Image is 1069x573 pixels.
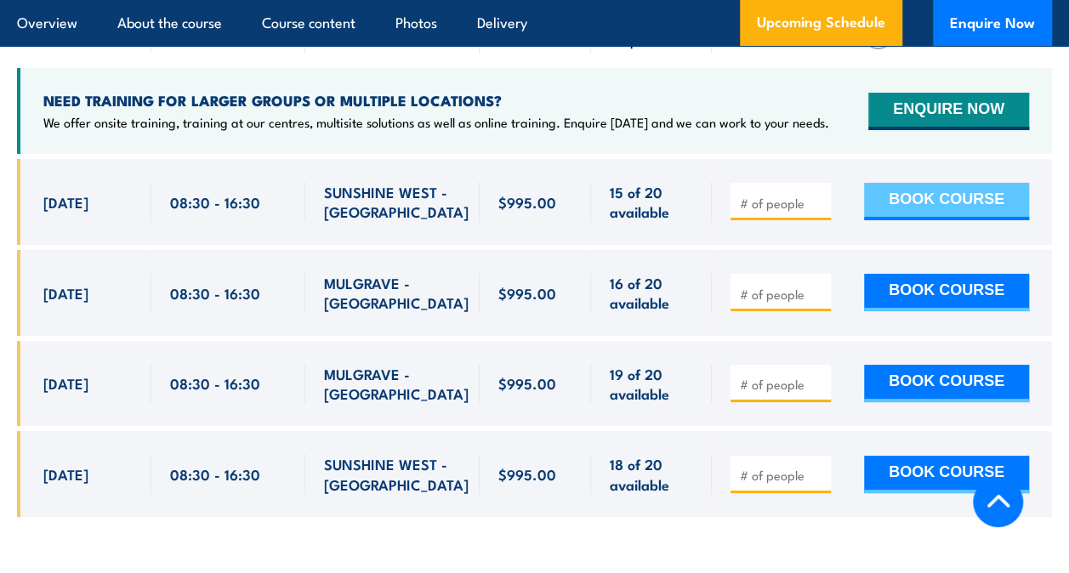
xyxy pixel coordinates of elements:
button: BOOK COURSE [864,274,1029,311]
span: $995.00 [498,464,556,484]
span: MULGRAVE - [GEOGRAPHIC_DATA] [324,364,469,404]
p: We offer onsite training, training at our centres, multisite solutions as well as online training... [43,114,829,131]
span: SUNSHINE WEST - [GEOGRAPHIC_DATA] [324,182,469,222]
span: 18 of 20 available [610,454,693,494]
span: [DATE] [43,283,88,303]
span: [DATE] [43,373,88,393]
span: 16 of 20 available [610,273,693,313]
input: # of people [740,195,825,212]
span: 08:30 - 16:30 [170,464,260,484]
button: BOOK COURSE [864,365,1029,402]
span: MULGRAVE - [GEOGRAPHIC_DATA] [324,273,469,313]
span: [DATE] [43,464,88,484]
button: BOOK COURSE [864,183,1029,220]
button: ENQUIRE NOW [868,93,1029,130]
span: 15 of 20 available [610,182,693,222]
span: [DATE] [43,192,88,212]
span: $995.00 [498,283,556,303]
input: # of people [740,286,825,303]
h4: NEED TRAINING FOR LARGER GROUPS OR MULTIPLE LOCATIONS? [43,91,829,110]
span: $995.00 [498,373,556,393]
span: 08:30 - 16:30 [170,192,260,212]
span: 19 of 20 available [610,364,693,404]
input: # of people [740,376,825,393]
span: 08:30 - 16:30 [170,283,260,303]
input: # of people [740,467,825,484]
span: Available spots [624,19,700,48]
span: $995.00 [498,192,556,212]
span: 08:30 - 16:30 [170,373,260,393]
button: BOOK COURSE [864,456,1029,493]
span: SUNSHINE WEST - [GEOGRAPHIC_DATA] [324,454,469,494]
